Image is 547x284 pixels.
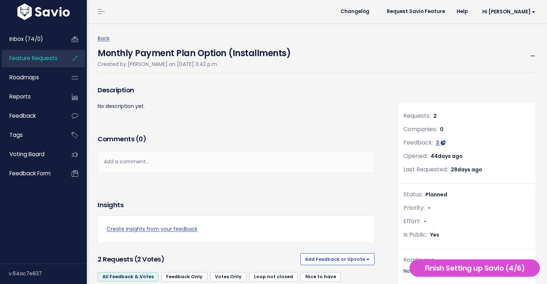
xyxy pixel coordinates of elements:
[2,69,60,86] a: Roadmaps
[440,126,444,133] span: 0
[2,50,60,67] a: Feature Requests
[98,35,110,42] a: Back
[2,88,60,105] a: Reports
[98,60,218,68] span: Created by [PERSON_NAME] on [DATE] 3:42 p.m.
[9,35,43,43] span: Inbox (74/0)
[98,102,374,111] p: No description yet.
[403,217,421,225] span: Effort:
[433,112,437,120] span: 2
[98,134,374,144] h3: Comments ( )
[451,6,474,17] a: Help
[403,112,431,120] span: Requests:
[107,225,365,234] a: Create insights from your feedback
[403,138,433,147] span: Feedback:
[451,166,482,173] span: 28
[430,231,439,238] span: Yes
[98,85,374,95] h3: Description
[403,152,428,160] span: Opened:
[438,153,463,160] span: days ago
[98,43,291,60] h4: Monthly Payment Plan Option (Installments)
[210,272,246,281] a: Votes Only
[482,9,535,14] span: Hi [PERSON_NAME]
[98,272,158,281] a: All Feedback & Votes
[403,255,530,266] div: Roadmaps
[300,253,374,265] button: Add Feedback or Upvote
[403,230,427,239] span: Is Public:
[249,272,298,281] a: Loop not closed
[413,263,537,273] h5: Finish Setting up Savio (4/6)
[2,127,60,143] a: Tags
[474,6,541,17] a: Hi [PERSON_NAME]
[403,267,530,276] div: None.
[98,200,123,210] h3: Insights
[2,165,60,182] a: Feedback form
[381,6,451,17] a: Request Savio Feature
[436,139,446,146] a: 2
[9,93,31,100] span: Reports
[139,134,143,143] span: 0
[403,190,423,199] span: Status:
[98,254,297,264] h3: 2 Requests (2 Votes)
[9,112,36,120] span: Feedback
[2,108,60,124] a: Feedback
[431,153,463,160] span: 44
[161,272,207,281] a: Feedback Only
[2,146,60,163] a: Voting Board
[436,139,439,146] span: 2
[403,204,425,212] span: Priority:
[16,4,72,20] img: logo-white.9d6f32f41409.svg
[2,31,60,47] a: Inbox (74/0)
[9,264,87,283] div: v.64ac7e837
[403,125,437,133] span: Companies:
[9,150,44,158] span: Voting Board
[340,9,369,14] span: Changelog
[403,165,448,174] span: Last Requested:
[428,204,431,212] span: -
[301,272,341,281] a: Nice to have
[98,151,374,172] div: Add a comment...
[9,54,58,62] span: Feature Requests
[9,74,39,81] span: Roadmaps
[9,170,51,177] span: Feedback form
[425,191,447,198] span: Planned
[457,166,482,173] span: days ago
[9,131,23,139] span: Tags
[424,218,427,225] span: -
